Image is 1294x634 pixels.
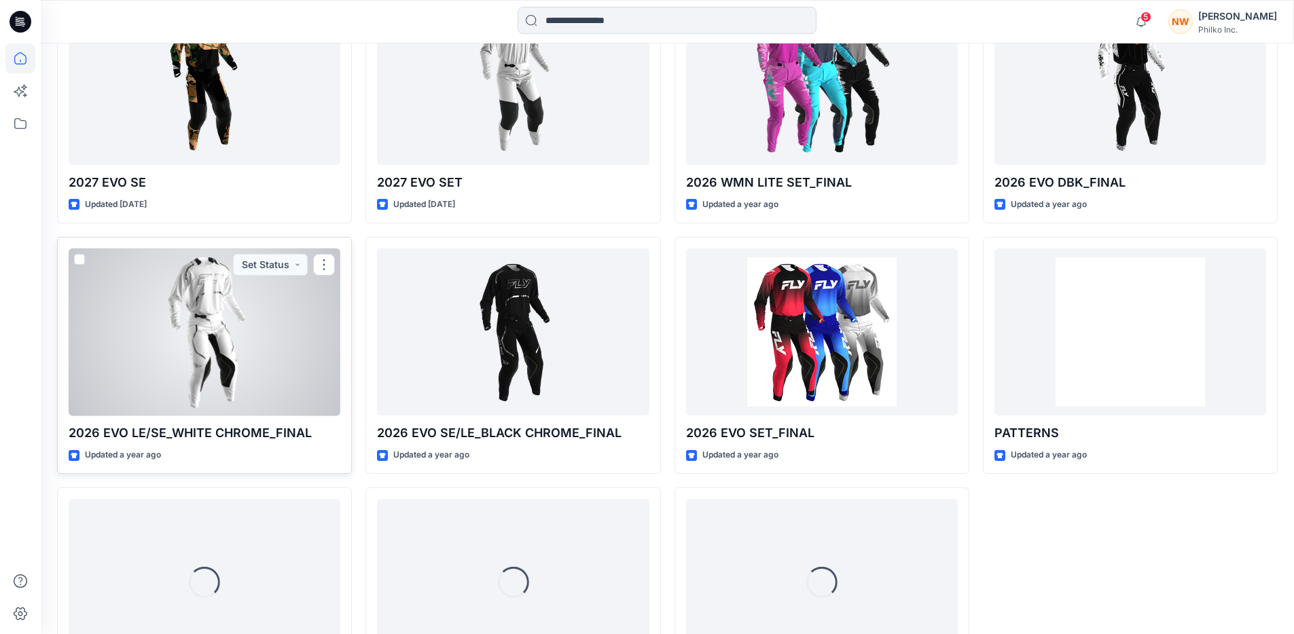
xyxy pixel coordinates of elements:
p: Updated a year ago [702,198,778,212]
p: 2026 EVO DBK_FINAL [994,173,1266,192]
p: 2026 EVO LE/SE_WHITE CHROME_FINAL [69,424,340,443]
p: 2026 EVO SE/LE_BLACK CHROME_FINAL [377,424,649,443]
p: PATTERNS [994,424,1266,443]
p: Updated a year ago [393,448,469,462]
a: 2026 EVO SET_FINAL [686,248,958,416]
p: Updated a year ago [702,448,778,462]
a: 2026 EVO LE/SE_WHITE CHROME_FINAL [69,248,340,416]
a: 2026 EVO SE/LE_BLACK CHROME_FINAL [377,248,649,416]
p: 2026 WMN LITE SET_FINAL [686,173,958,192]
p: Updated [DATE] [85,198,147,212]
div: [PERSON_NAME] [1198,8,1277,24]
p: Updated a year ago [1011,198,1087,212]
p: 2026 EVO SET_FINAL [686,424,958,443]
p: 2027 EVO SET [377,173,649,192]
div: Philko Inc. [1198,24,1277,35]
p: Updated a year ago [1011,448,1087,462]
span: 5 [1140,12,1151,22]
div: NW [1168,10,1193,34]
p: Updated a year ago [85,448,161,462]
p: 2027 EVO SE [69,173,340,192]
a: PATTERNS [994,248,1266,416]
p: Updated [DATE] [393,198,455,212]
